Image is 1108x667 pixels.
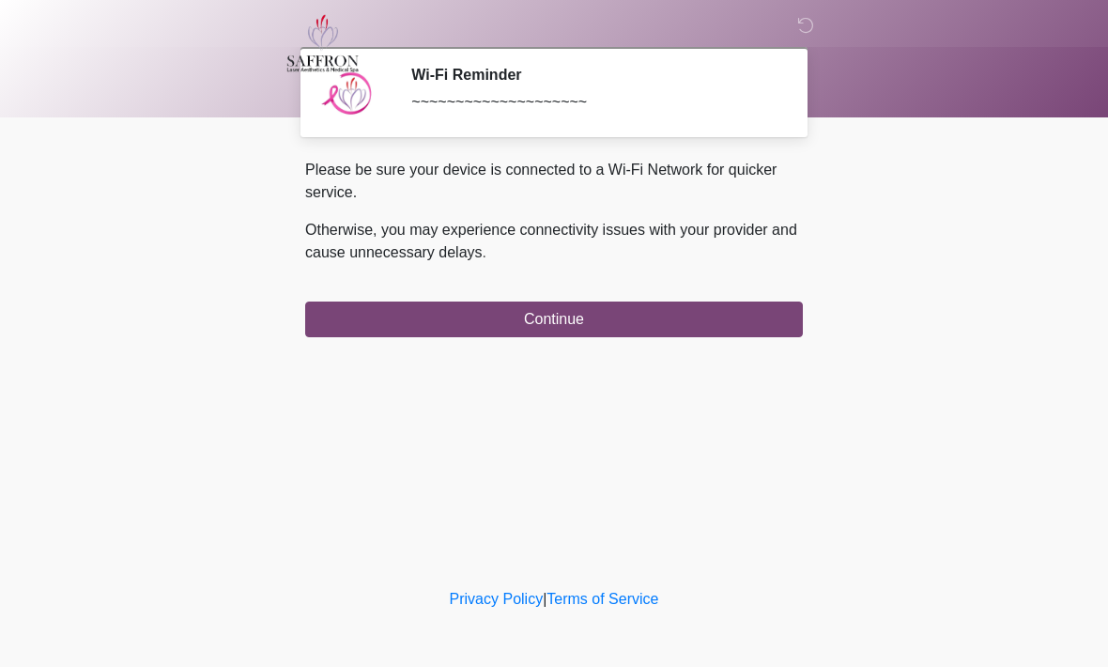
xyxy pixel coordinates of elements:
[450,591,544,607] a: Privacy Policy
[546,591,658,607] a: Terms of Service
[319,66,376,122] img: Agent Avatar
[305,219,803,264] p: Otherwise, you may experience connectivity issues with your provider and cause unnecessary delays
[305,302,803,337] button: Continue
[483,244,486,260] span: .
[305,159,803,204] p: Please be sure your device is connected to a Wi-Fi Network for quicker service.
[543,591,546,607] a: |
[286,14,360,72] img: Saffron Laser Aesthetics and Medical Spa Logo
[411,91,775,114] div: ~~~~~~~~~~~~~~~~~~~~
